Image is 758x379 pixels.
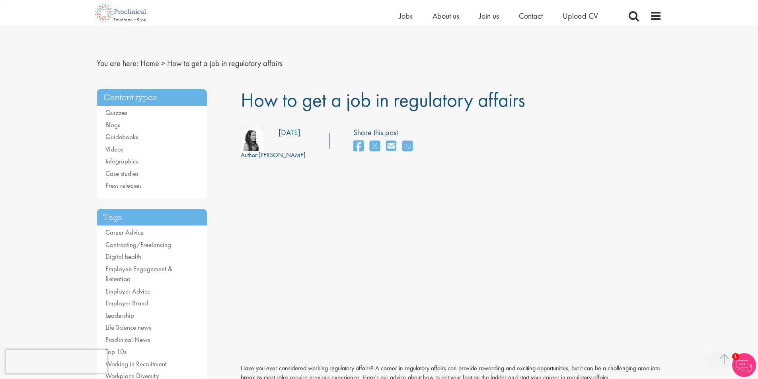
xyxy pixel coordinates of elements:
a: Case studies [105,169,138,178]
div: [PERSON_NAME] [241,151,306,160]
span: How to get a job in regulatory affairs [241,87,525,113]
label: Share this post [353,127,417,138]
a: Digital health [105,252,141,261]
a: Contact [519,11,543,21]
a: Life Science news [105,323,151,332]
a: Upload CV [563,11,598,21]
h3: Content types [97,89,207,106]
a: Guidebooks [105,132,138,141]
a: share on twitter [370,138,380,155]
img: Chatbot [732,353,756,377]
a: Infographics [105,157,138,165]
iframe: How to get a job in regulatory affairs [241,182,559,357]
span: Author: [241,151,259,159]
a: share on facebook [353,138,364,155]
span: > [161,58,165,68]
a: Employer Brand [105,299,148,307]
a: Career Advice [105,228,144,237]
a: Quizzes [105,108,127,117]
span: 1 [732,353,739,360]
a: Jobs [399,11,413,21]
a: Videos [105,145,123,154]
a: share on whats app [402,138,413,155]
a: Working in Recruitment [105,360,167,368]
a: Employer Advice [105,287,150,295]
a: Blogs [105,121,120,129]
a: Top 10s [105,347,127,356]
iframe: reCAPTCHA [6,350,107,373]
a: Contracting/Freelancing [105,240,171,249]
span: How to get a job in regulatory affairs [167,58,283,68]
span: You are here: [97,58,138,68]
h3: Tags [97,209,207,226]
a: Leadership [105,311,134,320]
img: 383e1147-3b0e-4ab7-6ae9-08d7f17c413d [241,127,265,151]
div: [DATE] [279,127,300,138]
a: breadcrumb link [140,58,159,68]
a: Press releases [105,181,142,190]
a: About us [433,11,459,21]
a: Proclinical News [105,335,150,344]
a: Employee Engagement & Retention [105,264,172,284]
a: share on email [386,138,396,155]
a: Join us [479,11,499,21]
